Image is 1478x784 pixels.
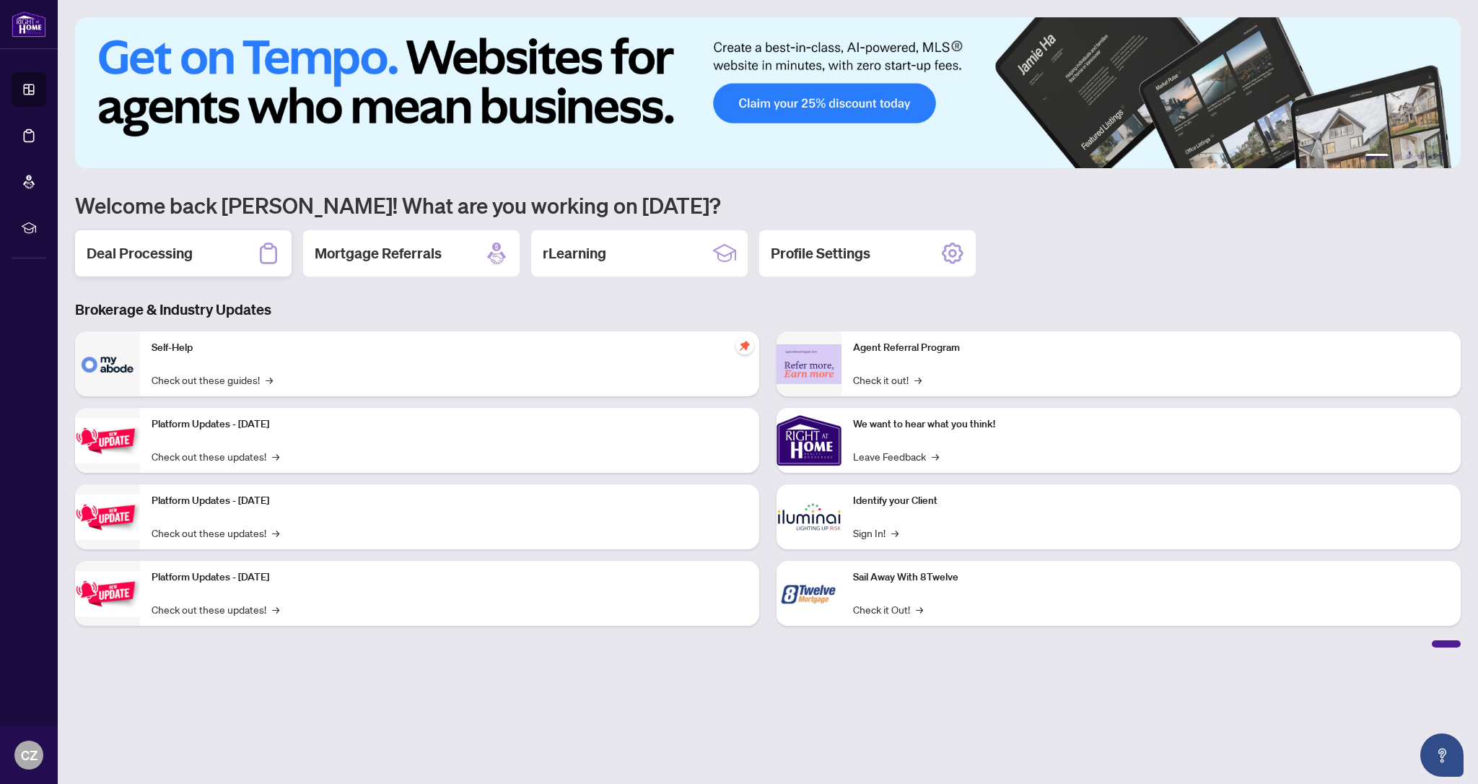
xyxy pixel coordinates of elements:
p: Agent Referral Program [853,340,1449,356]
img: Agent Referral Program [777,344,841,384]
img: Platform Updates - June 23, 2025 [75,571,140,617]
img: Platform Updates - July 21, 2025 [75,418,140,463]
h2: Deal Processing [87,243,193,263]
p: Self-Help [152,340,748,356]
p: Platform Updates - [DATE] [152,493,748,509]
a: Check it out!→ [853,372,922,388]
span: → [272,525,279,541]
img: Platform Updates - July 8, 2025 [75,495,140,540]
a: Check out these updates!→ [152,448,279,464]
h2: Mortgage Referrals [315,243,442,263]
img: Identify your Client [777,484,841,549]
button: 3 [1406,154,1412,160]
img: Slide 0 [75,17,1461,168]
a: Check it Out!→ [853,601,923,617]
img: We want to hear what you think! [777,408,841,473]
button: 5 [1429,154,1435,160]
p: Sail Away With 8Twelve [853,570,1449,585]
img: logo [12,11,46,38]
a: Check out these guides!→ [152,372,273,388]
span: → [266,372,273,388]
span: → [932,448,939,464]
span: pushpin [736,337,753,354]
span: → [914,372,922,388]
span: → [272,448,279,464]
p: We want to hear what you think! [853,417,1449,432]
a: Sign In!→ [853,525,898,541]
a: Check out these updates!→ [152,525,279,541]
span: → [272,601,279,617]
h3: Brokerage & Industry Updates [75,300,1461,320]
h2: rLearning [543,243,606,263]
span: CZ [21,745,38,765]
button: 2 [1394,154,1400,160]
h2: Profile Settings [771,243,870,263]
button: 6 [1440,154,1446,160]
img: Self-Help [75,331,140,396]
span: → [916,601,923,617]
a: Check out these updates!→ [152,601,279,617]
a: Leave Feedback→ [853,448,939,464]
button: 4 [1417,154,1423,160]
p: Platform Updates - [DATE] [152,417,748,432]
p: Identify your Client [853,493,1449,509]
h1: Welcome back [PERSON_NAME]! What are you working on [DATE]? [75,191,1461,219]
span: → [891,525,898,541]
button: 1 [1365,154,1389,160]
img: Sail Away With 8Twelve [777,561,841,626]
button: Open asap [1420,733,1464,777]
p: Platform Updates - [DATE] [152,570,748,585]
